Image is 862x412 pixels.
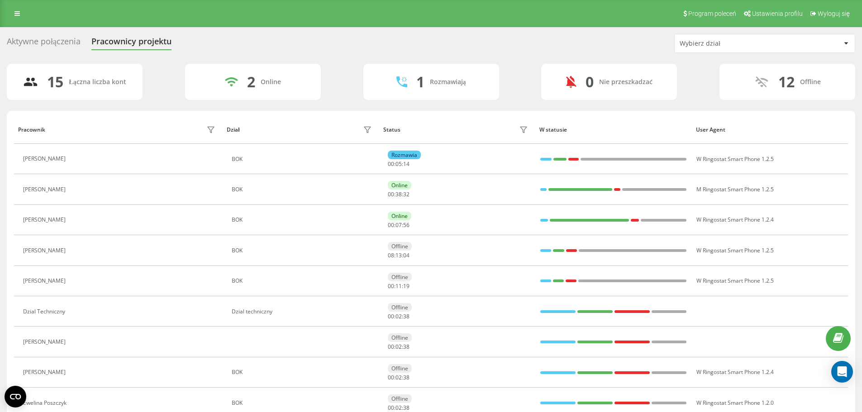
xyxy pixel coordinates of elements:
[388,151,421,159] div: Rozmawia
[388,283,410,289] div: : :
[383,127,400,133] div: Status
[247,73,255,90] div: 2
[91,37,171,51] div: Pracownicy projektu
[395,404,402,412] span: 02
[688,10,736,17] span: Program poleceń
[227,127,239,133] div: Dział
[388,343,394,350] span: 00
[232,278,374,284] div: BOK
[388,282,394,290] span: 00
[388,273,412,281] div: Offline
[831,361,853,383] div: Open Intercom Messenger
[403,282,410,290] span: 19
[696,216,774,223] span: W Ringostat Smart Phone 1.2.4
[23,400,69,406] div: Ewelina Poszczyk
[403,221,410,229] span: 56
[696,277,774,284] span: W Ringostat Smart Phone 1.2.5
[23,156,68,162] div: [PERSON_NAME]
[23,369,68,375] div: [PERSON_NAME]
[388,303,412,312] div: Offline
[403,343,410,350] span: 38
[403,404,410,412] span: 38
[599,78,652,86] div: Nie przeszkadzać
[388,252,410,259] div: : :
[403,374,410,381] span: 38
[388,181,411,189] div: Online
[388,190,394,198] span: 00
[395,313,402,320] span: 02
[388,405,410,411] div: : :
[539,127,687,133] div: W statusie
[23,247,68,254] div: [PERSON_NAME]
[388,374,394,381] span: 00
[388,404,394,412] span: 00
[23,339,68,345] div: [PERSON_NAME]
[586,73,594,90] div: 0
[23,308,67,315] div: Dzial Techniczny
[696,399,774,407] span: W Ringostat Smart Phone 1.2.0
[388,161,410,167] div: : :
[696,155,774,163] span: W Ringostat Smart Phone 1.2.5
[388,251,394,259] span: 08
[395,343,402,350] span: 02
[818,10,850,17] span: Wyloguj się
[403,251,410,259] span: 04
[403,313,410,320] span: 38
[69,78,126,86] div: Łączna liczba kont
[388,313,410,320] div: : :
[403,190,410,198] span: 32
[388,160,394,168] span: 00
[696,368,774,376] span: W Ringostat Smart Phone 1.2.4
[18,127,45,133] div: Pracownik
[23,186,68,193] div: [PERSON_NAME]
[395,160,402,168] span: 05
[7,37,81,51] div: Aktywne połączenia
[395,282,402,290] span: 11
[696,127,844,133] div: User Agent
[696,185,774,193] span: M Ringostat Smart Phone 1.2.5
[395,374,402,381] span: 02
[232,369,374,375] div: BOK
[388,191,410,198] div: : :
[395,221,402,229] span: 07
[47,73,63,90] div: 15
[388,333,412,342] div: Offline
[388,344,410,350] div: : :
[388,242,412,251] div: Offline
[395,251,402,259] span: 13
[388,222,410,228] div: : :
[752,10,803,17] span: Ustawienia profilu
[23,278,68,284] div: [PERSON_NAME]
[680,40,788,47] div: Wybierz dział
[261,78,281,86] div: Online
[388,221,394,229] span: 00
[5,386,26,407] button: Open CMP widget
[778,73,795,90] div: 12
[388,212,411,220] div: Online
[800,78,821,86] div: Offline
[430,78,466,86] div: Rozmawiają
[23,217,68,223] div: [PERSON_NAME]
[232,308,374,315] div: Dzial techniczny
[395,190,402,198] span: 38
[388,374,410,381] div: : :
[232,247,374,254] div: BOK
[232,156,374,162] div: BOK
[416,73,424,90] div: 1
[403,160,410,168] span: 14
[232,217,374,223] div: BOK
[696,246,774,254] span: W Ringostat Smart Phone 1.2.5
[388,364,412,373] div: Offline
[232,186,374,193] div: BOK
[388,313,394,320] span: 00
[388,394,412,403] div: Offline
[232,400,374,406] div: BOK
